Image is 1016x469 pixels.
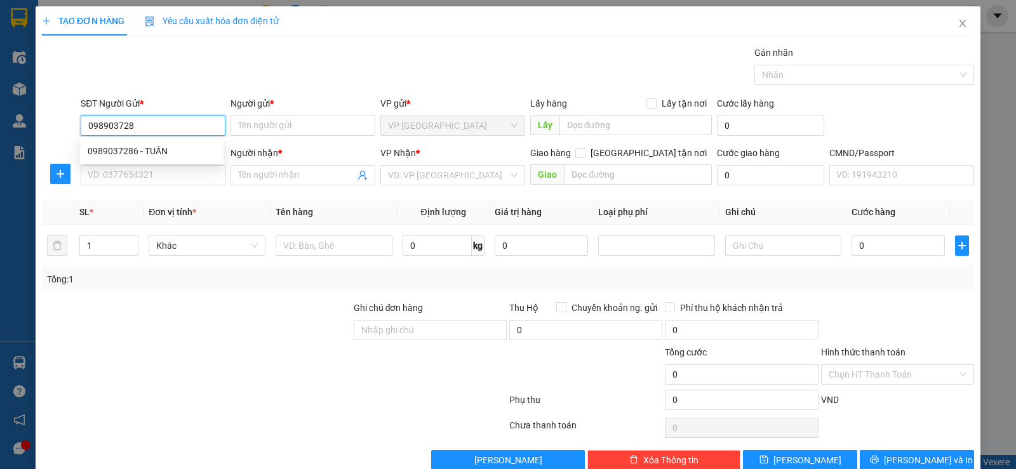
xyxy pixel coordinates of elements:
[955,235,969,256] button: plus
[42,16,124,26] span: TẠO ĐƠN HÀNG
[559,115,712,135] input: Dọc đường
[421,207,466,217] span: Định lượng
[585,146,712,160] span: [GEOGRAPHIC_DATA] tận nơi
[380,148,416,158] span: VP Nhận
[530,148,571,158] span: Giao hàng
[956,241,968,251] span: plus
[358,170,368,180] span: user-add
[884,453,973,467] span: [PERSON_NAME] và In
[42,17,51,25] span: plus
[47,272,393,286] div: Tổng: 1
[754,48,793,58] label: Gán nhãn
[474,453,542,467] span: [PERSON_NAME]
[717,148,780,158] label: Cước giao hàng
[566,301,662,315] span: Chuyển khoản ng. gửi
[717,116,824,136] input: Cước lấy hàng
[958,18,968,29] span: close
[388,116,518,135] span: VP Bắc Sơn
[145,16,279,26] span: Yêu cầu xuất hóa đơn điện tử
[231,146,375,160] div: Người nhận
[657,96,712,110] span: Lấy tận nơi
[829,146,974,160] div: CMND/Passport
[472,235,485,256] span: kg
[50,164,70,184] button: plus
[51,169,70,179] span: plus
[495,235,588,256] input: 0
[665,347,707,357] span: Tổng cước
[508,418,664,440] div: Chưa thanh toán
[231,96,375,110] div: Người gửi
[675,301,788,315] span: Phí thu hộ khách nhận trả
[530,115,559,135] span: Lấy
[276,235,392,256] input: VD: Bàn, Ghế
[717,98,774,109] label: Cước lấy hàng
[354,320,507,340] input: Ghi chú đơn hàng
[88,144,216,158] div: 0989037286 - TUẤN
[945,6,980,42] button: Close
[852,207,895,217] span: Cước hàng
[530,164,564,185] span: Giao
[380,96,525,110] div: VP gửi
[508,393,664,415] div: Phụ thu
[717,165,824,185] input: Cước giao hàng
[759,455,768,465] span: save
[149,207,196,217] span: Đơn vị tính
[509,303,538,313] span: Thu Hộ
[156,236,258,255] span: Khác
[495,207,542,217] span: Giá trị hàng
[773,453,841,467] span: [PERSON_NAME]
[81,96,225,110] div: SĐT Người Gửi
[870,455,879,465] span: printer
[725,235,842,256] input: Ghi Chú
[80,141,224,161] div: 0989037286 - TUẤN
[821,395,839,405] span: VND
[564,164,712,185] input: Dọc đường
[79,207,90,217] span: SL
[530,98,567,109] span: Lấy hàng
[145,17,155,27] img: icon
[593,200,720,225] th: Loại phụ phí
[643,453,698,467] span: Xóa Thông tin
[354,303,424,313] label: Ghi chú đơn hàng
[276,207,313,217] span: Tên hàng
[629,455,638,465] span: delete
[821,347,906,357] label: Hình thức thanh toán
[720,200,847,225] th: Ghi chú
[47,235,67,256] button: delete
